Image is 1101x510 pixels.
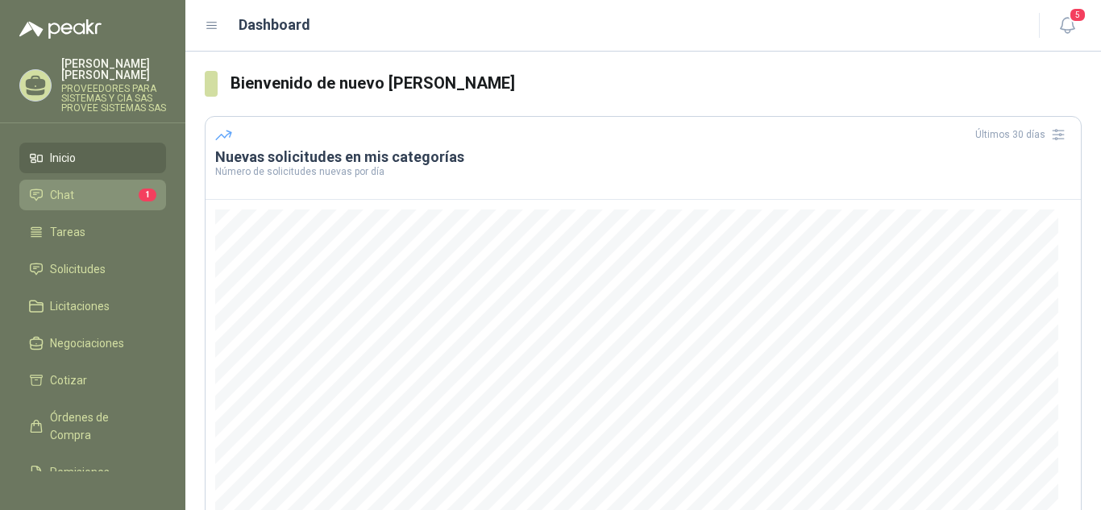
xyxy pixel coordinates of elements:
a: Negociaciones [19,328,166,359]
h1: Dashboard [239,14,310,36]
span: Solicitudes [50,260,106,278]
a: Remisiones [19,457,166,487]
span: Licitaciones [50,297,110,315]
p: PROVEEDORES PARA SISTEMAS Y CIA SAS PROVEE SISTEMAS SAS [61,84,166,113]
span: Cotizar [50,371,87,389]
a: Inicio [19,143,166,173]
div: Últimos 30 días [975,122,1071,147]
a: Tareas [19,217,166,247]
span: Negociaciones [50,334,124,352]
p: [PERSON_NAME] [PERSON_NAME] [61,58,166,81]
button: 5 [1053,11,1082,40]
a: Licitaciones [19,291,166,321]
span: Inicio [50,149,76,167]
h3: Nuevas solicitudes en mis categorías [215,147,1071,167]
p: Número de solicitudes nuevas por día [215,167,1071,176]
img: Logo peakr [19,19,102,39]
a: Chat1 [19,180,166,210]
span: Chat [50,186,74,204]
a: Órdenes de Compra [19,402,166,450]
h3: Bienvenido de nuevo [PERSON_NAME] [231,71,1082,96]
span: Remisiones [50,463,110,481]
a: Cotizar [19,365,166,396]
span: 5 [1069,7,1086,23]
span: Órdenes de Compra [50,408,151,444]
span: 1 [139,189,156,201]
span: Tareas [50,223,85,241]
a: Solicitudes [19,254,166,284]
